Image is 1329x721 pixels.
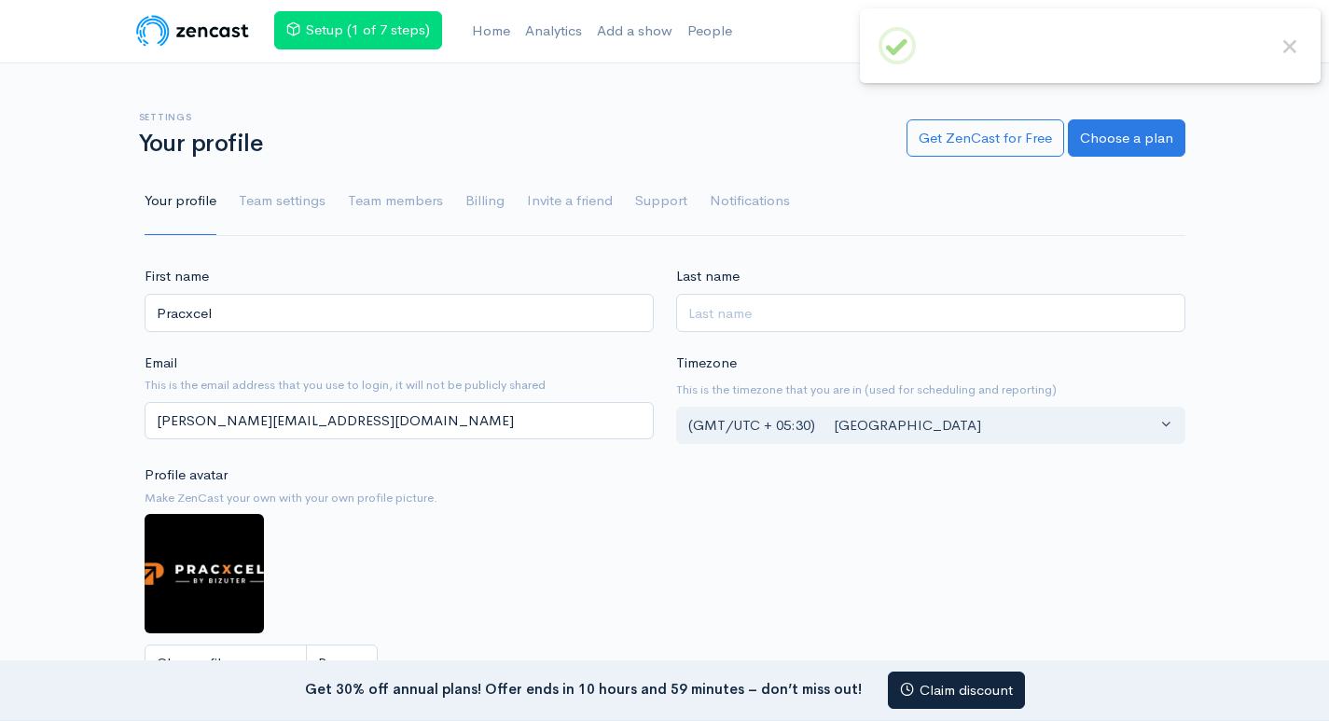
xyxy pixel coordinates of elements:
[145,168,216,235] a: Your profile
[145,514,264,633] img: ...
[1068,119,1185,158] a: Choose a plan
[1278,35,1302,59] button: Close this dialog
[635,168,687,235] a: Support
[145,489,654,507] small: Make ZenCast your own with your own profile picture.
[145,294,654,332] input: First name
[676,294,1185,332] input: Last name
[139,131,884,158] h1: Your profile
[589,11,680,51] a: Add a show
[239,168,325,235] a: Team settings
[145,464,228,486] label: Profile avatar
[139,112,884,122] h6: Settings
[888,672,1025,710] a: Claim discount
[680,11,740,51] a: People
[518,11,589,51] a: Analytics
[676,353,737,374] label: Timezone
[274,11,442,49] a: Setup (1 of 7 steps)
[676,407,1185,445] button: (GMT/UTC + 05:30) Kolkata
[305,679,862,697] strong: Get 30% off annual plans! Offer ends in 10 hours and 59 minutes – don’t miss out!
[145,376,654,395] small: This is the email address that you use to login, it will not be publicly shared
[348,168,443,235] a: Team members
[527,168,613,235] a: Invite a friend
[145,353,177,374] label: Email
[133,12,252,49] img: ZenCast Logo
[145,266,209,287] label: First name
[907,119,1064,158] a: Get ZenCast for Free
[676,381,1185,399] small: This is the timezone that you are in (used for scheduling and reporting)
[465,168,505,235] a: Billing
[145,402,654,440] input: name@example.com
[676,266,740,287] label: Last name
[464,11,518,51] a: Home
[710,168,790,235] a: Notifications
[688,415,1156,437] div: (GMT/UTC + 05:30) [GEOGRAPHIC_DATA]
